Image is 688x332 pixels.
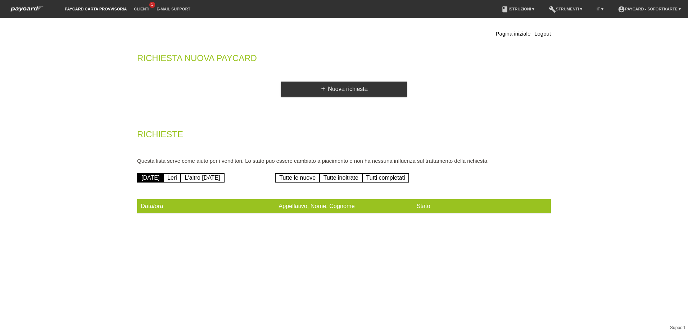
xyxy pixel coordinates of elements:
[670,325,685,330] a: Support
[501,6,508,13] i: book
[153,7,194,11] a: E-mail Support
[7,5,47,13] img: paycard Sofortkarte
[549,6,556,13] i: build
[180,173,224,183] a: L‘altro [DATE]
[498,7,538,11] a: bookIstruzioni ▾
[320,86,326,92] i: add
[137,55,551,65] h2: Richiesta nuova Paycard
[275,199,413,213] th: Appellativo, Nome, Cognome
[163,173,181,183] a: Leri
[7,8,47,14] a: paycard Sofortkarte
[545,7,586,11] a: buildStrumenti ▾
[413,199,551,213] th: Stato
[319,173,363,183] a: Tutte inoltrate
[534,31,551,37] a: Logout
[137,158,551,164] p: Questa lista serve come aiuto per i venditori. Lo stato puo essere cambiato a piacimento e non ha...
[618,6,625,13] i: account_circle
[496,31,531,37] a: Pagina iniziale
[137,131,551,142] h2: Richieste
[275,173,320,183] a: Tutte le nuove
[362,173,409,183] a: Tutti completati
[149,2,155,8] span: 1
[137,199,275,213] th: Data/ora
[281,82,407,97] a: addNuova richiesta
[61,7,130,11] a: paycard carta provvisoria
[137,173,164,183] a: [DATE]
[593,7,607,11] a: IT ▾
[614,7,684,11] a: account_circlepaycard - Sofortkarte ▾
[130,7,153,11] a: Clienti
